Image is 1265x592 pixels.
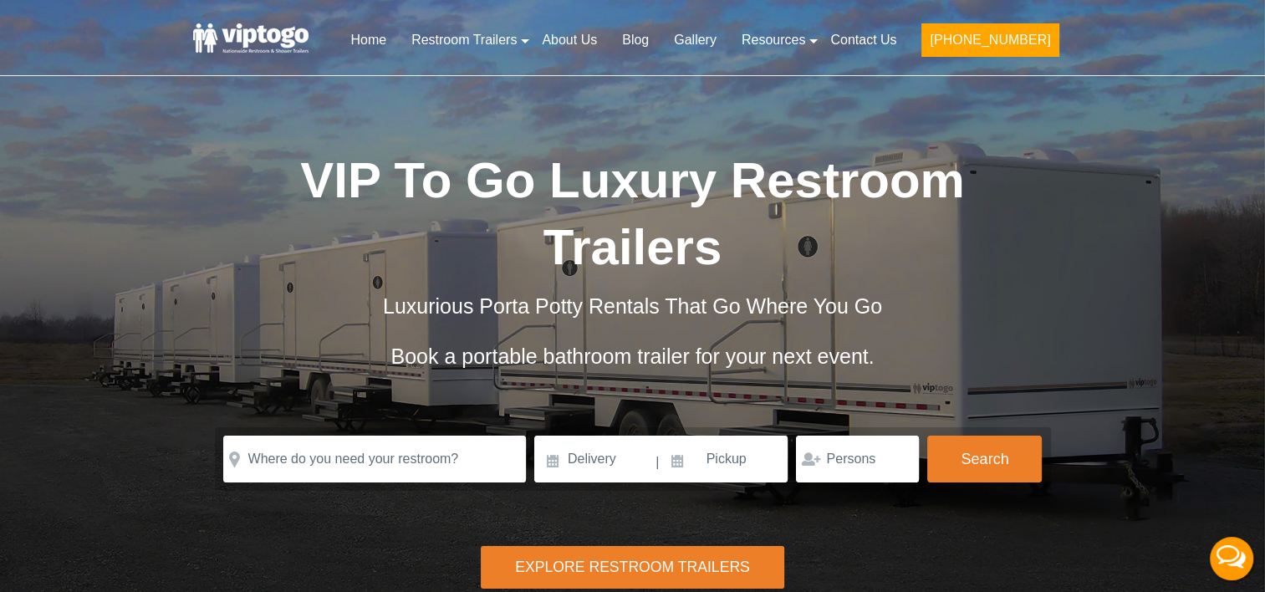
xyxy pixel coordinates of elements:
[927,436,1042,482] button: Search
[399,22,529,59] a: Restroom Trailers
[534,436,654,482] input: Delivery
[383,294,882,318] span: Luxurious Porta Potty Rentals That Go Where You Go
[529,22,610,59] a: About Us
[661,436,788,482] input: Pickup
[338,22,399,59] a: Home
[481,546,784,589] div: Explore Restroom Trailers
[729,22,818,59] a: Resources
[655,436,659,489] span: |
[818,22,909,59] a: Contact Us
[661,22,729,59] a: Gallery
[796,436,919,482] input: Persons
[300,152,965,275] span: VIP To Go Luxury Restroom Trailers
[610,22,661,59] a: Blog
[909,22,1071,67] a: [PHONE_NUMBER]
[390,344,874,368] span: Book a portable bathroom trailer for your next event.
[921,23,1058,57] button: [PHONE_NUMBER]
[223,436,526,482] input: Where do you need your restroom?
[1198,525,1265,592] button: Live Chat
